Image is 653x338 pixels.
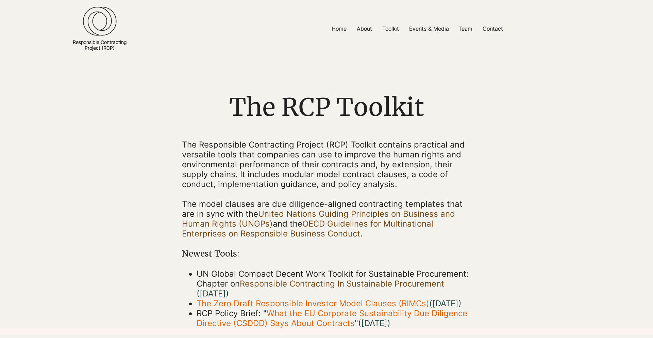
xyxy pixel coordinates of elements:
[182,209,455,229] a: United Nations Guiding Principles on Business and Human Rights (UNGPs)
[352,21,377,36] a: About
[240,279,444,289] a: Responsible Contracting In Sustainable Procurement
[197,289,229,298] span: ([DATE])
[326,21,352,36] a: Home
[182,219,433,239] a: OECD Guidelines for Multinational Enterprises on Responsible Business Conduct
[353,21,375,36] p: About
[429,298,458,308] span: (
[406,21,452,36] p: Events & Media
[197,298,429,308] a: The Zero Draft Responsible Investor Model Clauses (RIMCs)
[197,308,467,328] span: RCP Policy Brief: " "
[458,298,462,308] a: )
[379,21,402,36] p: Toolkit
[182,140,465,189] span: The Responsible Contracting Project (RCP) Toolkit contains practical and versatile tools that com...
[182,248,239,259] span: Newest Tools:
[377,21,404,36] a: Toolkit
[478,21,508,36] a: Contact
[453,21,478,36] a: Team
[432,298,458,308] a: [DATE]
[245,21,590,36] nav: Site
[229,92,424,123] span: The RCP Toolkit
[404,21,453,36] a: Events & Media
[358,318,390,328] span: ([DATE])
[73,39,127,51] a: Responsible ContractingProject (RCP)
[197,269,469,298] span: UN Global Compact Decent Work Toolkit for Sustainable Procurement: Chapter on
[479,21,506,36] p: Contact
[182,199,463,239] span: The model clauses are due diligence-aligned contracting templates that are in sync with the and t...
[197,308,467,328] a: What the EU Corporate Sustainability Due Diligence Directive (CSDDD) Says About Contracts
[328,21,350,36] p: Home
[455,21,476,36] p: Team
